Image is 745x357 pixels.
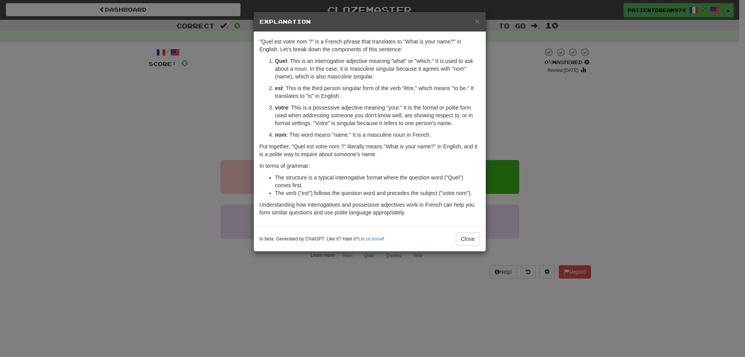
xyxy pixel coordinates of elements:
button: Close [456,232,480,246]
strong: Quel [275,58,287,64]
a: Let us know [359,236,383,242]
p: Put together, "Quel est votre nom ?" literally means "What is your name?" in English, and it is a... [260,143,480,158]
li: The verb ("est") follows the question word and precedes the subject ("votre nom"). [275,189,480,197]
span: × [475,17,480,26]
p: : This is the third person singular form of the verb "être," which means "to be." It translates t... [275,84,480,100]
strong: est [275,85,283,91]
p: In terms of grammar: [260,162,480,170]
strong: nom [275,132,287,138]
small: In beta. Generated by ChatGPT. Like it? Hate it? ! [260,236,385,242]
p: Understanding how interrogatives and possessive adjectives work in French can help you form simil... [260,201,480,216]
p: : This is a possessive adjective meaning "your." It is the formal or polite form used when addres... [275,104,480,127]
li: The structure is a typical interrogative format where the question word ("Quel") comes first. [275,174,480,189]
p: : This is an interrogative adjective meaning "what" or "which." It is used to ask about a noun. I... [275,57,480,80]
p: : This word means "name." It is a masculine noun in French. [275,131,480,139]
p: "Quel est votre nom ?" is a French phrase that translates to "What is your name?" in English. Let... [260,38,480,53]
h5: Explanation [260,18,480,26]
strong: votre [275,104,288,111]
button: Close [475,17,480,25]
